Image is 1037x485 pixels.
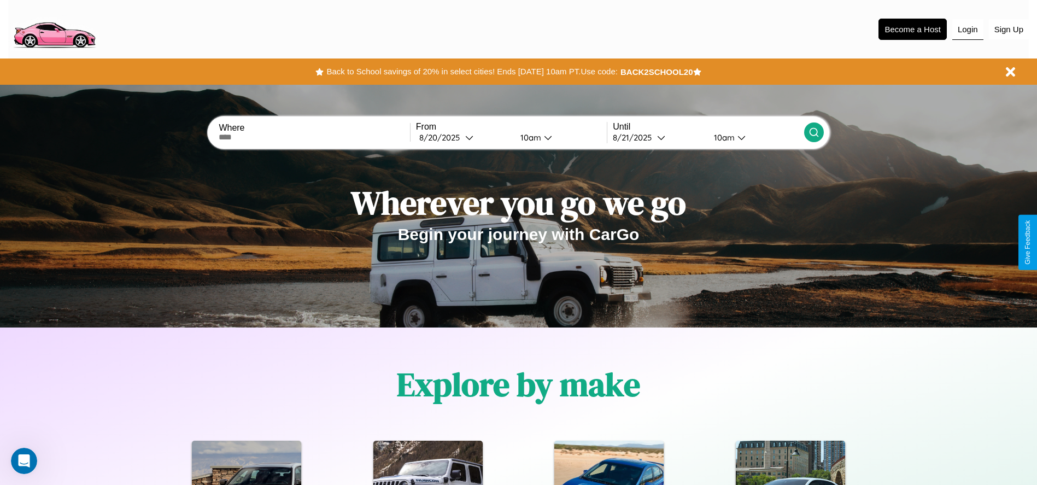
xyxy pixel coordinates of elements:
button: 10am [512,132,607,143]
button: Login [952,19,983,40]
div: 8 / 20 / 2025 [419,132,465,143]
button: Back to School savings of 20% in select cities! Ends [DATE] 10am PT.Use code: [324,64,620,79]
div: 8 / 21 / 2025 [613,132,657,143]
h1: Explore by make [397,362,640,407]
div: 10am [708,132,737,143]
button: Become a Host [878,19,947,40]
div: 10am [515,132,544,143]
button: 10am [705,132,804,143]
iframe: Intercom live chat [11,448,37,474]
div: Give Feedback [1024,220,1032,265]
b: BACK2SCHOOL20 [620,67,693,77]
label: From [416,122,607,132]
label: Until [613,122,804,132]
button: 8/20/2025 [416,132,512,143]
label: Where [219,123,409,133]
button: Sign Up [989,19,1029,39]
img: logo [8,5,100,51]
